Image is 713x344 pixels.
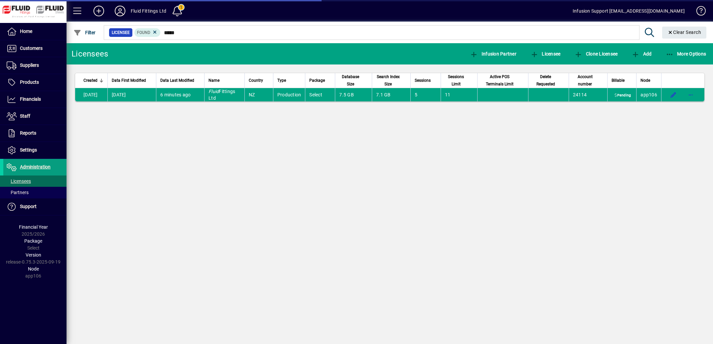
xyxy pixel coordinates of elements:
td: [DATE] [107,88,156,101]
span: Node [28,266,39,272]
td: 5 [410,88,441,101]
a: Staff [3,108,67,125]
span: Account number [573,73,597,88]
div: Database Size [339,73,368,88]
span: Home [20,29,32,34]
span: Created [83,77,97,84]
td: 7.1 GB [372,88,410,101]
span: Sessions [415,77,431,84]
div: Package [309,77,331,84]
span: Fittings Ltd [209,89,235,101]
a: Suppliers [3,57,67,74]
span: Data Last Modified [160,77,194,84]
a: Products [3,74,67,91]
a: Settings [3,142,67,159]
div: Billable [612,77,632,84]
span: Package [309,77,325,84]
span: Billable [612,77,625,84]
div: Infusion Support [EMAIL_ADDRESS][DOMAIN_NAME] [573,6,685,16]
span: Licensee [112,29,130,36]
a: Partners [3,187,67,198]
button: Filter [72,27,97,39]
span: Infusion Partner [470,51,516,57]
span: Clone Licensee [574,51,618,57]
mat-chip: Found Status: Found [134,28,161,37]
a: Reports [3,125,67,142]
span: Administration [20,164,51,170]
span: Sessions Limit [445,73,467,88]
button: Infusion Partner [468,48,518,60]
span: Products [20,79,39,85]
div: Sessions [415,77,437,84]
span: Partners [7,190,29,195]
button: Edit [668,89,679,100]
span: More Options [666,51,706,57]
span: Settings [20,147,37,153]
a: Licensees [3,175,67,187]
span: Licensees [7,178,31,184]
a: Support [3,198,67,215]
span: Support [20,204,37,209]
span: Suppliers [20,62,39,68]
a: Knowledge Base [691,1,705,23]
span: Licensee [530,51,561,57]
button: Clear [662,27,707,39]
button: More Options [664,48,708,60]
td: 7.5 GB [335,88,372,101]
span: Add [632,51,651,57]
span: Data First Modified [112,77,146,84]
div: Sessions Limit [445,73,473,88]
span: Delete Requested [532,73,559,88]
td: 24114 [569,88,607,101]
button: Clone Licensee [573,48,619,60]
div: Node [641,77,657,84]
span: Customers [20,46,43,51]
button: Add [88,5,109,17]
span: Financials [20,96,41,102]
div: Fluid Fittings Ltd [131,6,166,16]
span: Clear Search [667,30,701,35]
td: NZ [244,88,273,101]
div: Created [83,77,103,84]
div: Active POS Terminals Limit [482,73,524,88]
div: Account number [573,73,603,88]
span: app106.prod.infusionbusinesssoftware.com [641,92,657,97]
span: Staff [20,113,30,119]
td: 6 minutes ago [156,88,204,101]
span: Found [137,30,150,35]
span: Package [24,238,42,244]
button: More options [685,89,696,100]
td: [DATE] [75,88,107,101]
a: Home [3,23,67,40]
span: Country [249,77,263,84]
span: Financial Year [19,224,48,230]
div: Search Index Size [376,73,406,88]
div: Delete Requested [532,73,565,88]
span: Name [209,77,219,84]
td: Production [273,88,305,101]
div: Data First Modified [112,77,152,84]
div: Country [249,77,269,84]
span: Node [641,77,650,84]
div: Name [209,77,240,84]
div: Licensees [71,49,108,59]
td: Select [305,88,335,101]
a: Customers [3,40,67,57]
div: Type [277,77,301,84]
span: Filter [73,30,96,35]
td: 11 [441,88,477,101]
span: Active POS Terminals Limit [482,73,518,88]
button: Profile [109,5,131,17]
div: Data Last Modified [160,77,200,84]
span: Pending [613,93,632,98]
button: Licensee [529,48,562,60]
button: Add [630,48,653,60]
span: Reports [20,130,36,136]
em: Fluid [209,89,219,94]
span: Type [277,77,286,84]
span: Search Index Size [376,73,400,88]
span: Database Size [339,73,362,88]
span: Version [26,252,41,258]
a: Financials [3,91,67,108]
